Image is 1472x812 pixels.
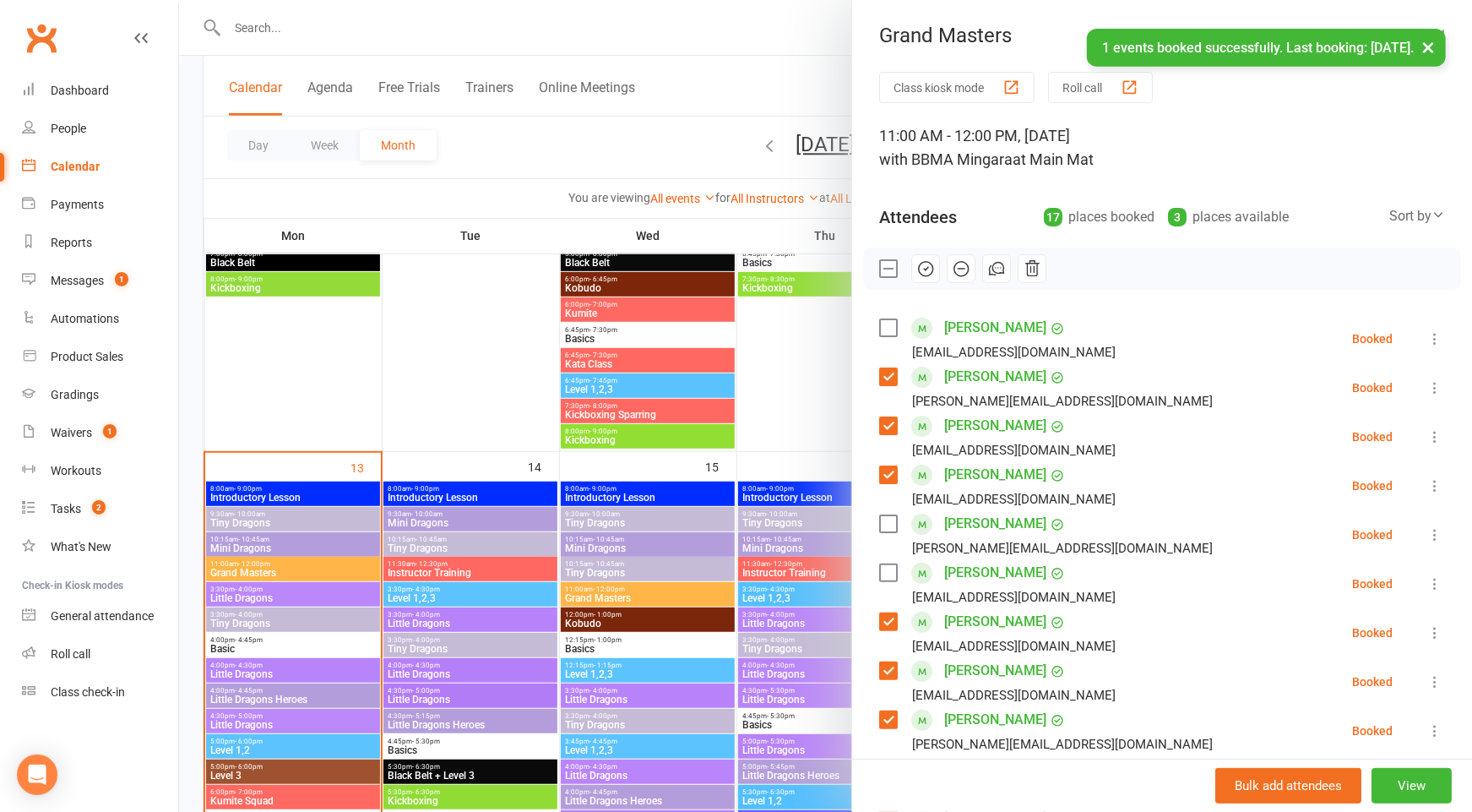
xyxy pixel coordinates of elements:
[879,72,1035,103] button: Class kiosk mode
[22,597,178,635] a: General attendance kiosk mode
[944,461,1046,488] a: [PERSON_NAME]
[912,488,1116,510] div: [EMAIL_ADDRESS][DOMAIN_NAME]
[51,198,104,211] div: Payments
[1352,578,1393,590] div: Booked
[852,24,1472,47] div: Grand Masters
[944,314,1046,341] a: [PERSON_NAME]
[1215,768,1361,804] button: Bulk add attendees
[944,412,1046,439] a: [PERSON_NAME]
[51,350,123,363] div: Product Sales
[1044,205,1154,229] div: places booked
[51,236,92,249] div: Reports
[912,586,1116,608] div: [EMAIL_ADDRESS][DOMAIN_NAME]
[22,72,178,110] a: Dashboard
[51,647,90,661] div: Roll call
[1352,382,1393,394] div: Booked
[944,706,1046,733] a: [PERSON_NAME]
[879,150,1013,168] span: with BBMA Mingara
[22,528,178,566] a: What's New
[879,205,957,229] div: Attendees
[1352,333,1393,345] div: Booked
[22,635,178,673] a: Roll call
[51,388,99,401] div: Gradings
[51,540,111,553] div: What's New
[1048,72,1153,103] button: Roll call
[103,424,117,439] span: 1
[912,390,1213,412] div: [PERSON_NAME][EMAIL_ADDRESS][DOMAIN_NAME]
[1013,150,1094,168] span: at Main Mat
[22,376,178,414] a: Gradings
[22,262,178,300] a: Messages 1
[17,755,57,795] div: Open Intercom Messenger
[1372,768,1452,804] button: View
[20,17,62,59] a: Clubworx
[51,122,86,135] div: People
[912,341,1116,363] div: [EMAIL_ADDRESS][DOMAIN_NAME]
[1352,676,1393,688] div: Booked
[51,609,154,623] div: General attendance
[944,657,1046,684] a: [PERSON_NAME]
[1168,208,1187,226] div: 3
[912,684,1116,706] div: [EMAIL_ADDRESS][DOMAIN_NAME]
[22,224,178,262] a: Reports
[1352,431,1393,443] div: Booked
[912,537,1213,559] div: [PERSON_NAME][EMAIL_ADDRESS][DOMAIN_NAME]
[92,500,106,515] span: 2
[51,426,92,439] div: Waivers
[879,124,1445,172] div: 11:00 AM - 12:00 PM, [DATE]
[912,635,1116,657] div: [EMAIL_ADDRESS][DOMAIN_NAME]
[51,160,100,173] div: Calendar
[1352,480,1393,492] div: Booked
[115,272,128,286] span: 1
[51,464,101,477] div: Workouts
[22,148,178,186] a: Calendar
[51,84,109,97] div: Dashboard
[51,312,119,325] div: Automations
[1352,529,1393,541] div: Booked
[944,559,1046,586] a: [PERSON_NAME]
[912,439,1116,461] div: [EMAIL_ADDRESS][DOMAIN_NAME]
[22,490,178,528] a: Tasks 2
[51,274,104,287] div: Messages
[1389,205,1445,227] div: Sort by
[944,755,1046,782] a: [PERSON_NAME]
[22,300,178,338] a: Automations
[22,414,178,452] a: Waivers 1
[944,363,1046,390] a: [PERSON_NAME]
[1413,29,1443,65] button: ×
[1168,205,1289,229] div: places available
[22,452,178,490] a: Workouts
[1087,29,1446,67] div: 1 events booked successfully. Last booking: [DATE].
[1352,627,1393,639] div: Booked
[912,733,1213,755] div: [PERSON_NAME][EMAIL_ADDRESS][DOMAIN_NAME]
[22,338,178,376] a: Product Sales
[22,673,178,711] a: Class kiosk mode
[1044,208,1062,226] div: 17
[22,186,178,224] a: Payments
[944,510,1046,537] a: [PERSON_NAME]
[944,608,1046,635] a: [PERSON_NAME]
[1352,725,1393,737] div: Booked
[22,110,178,148] a: People
[51,502,81,515] div: Tasks
[51,685,125,699] div: Class check-in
